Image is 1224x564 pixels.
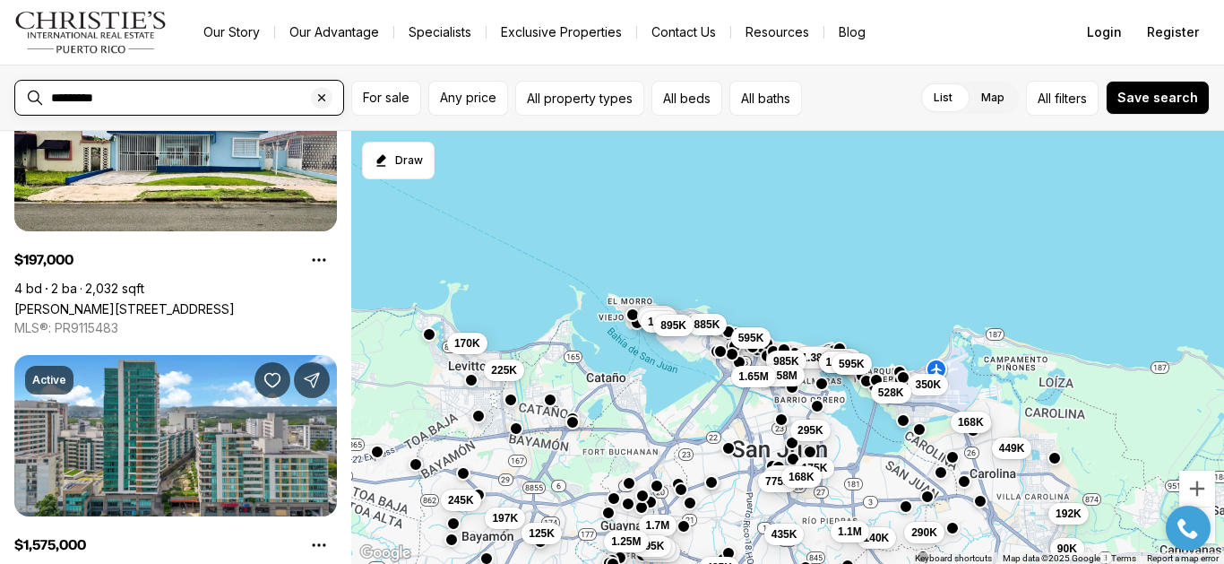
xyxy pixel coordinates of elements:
[915,377,941,392] span: 350K
[351,81,421,116] button: For sale
[731,327,771,349] button: 595K
[275,20,393,45] a: Our Advantage
[857,527,897,549] button: 140K
[487,20,636,45] a: Exclusive Properties
[773,354,799,369] span: 985K
[911,525,937,540] span: 290K
[864,531,890,545] span: 140K
[454,336,480,351] span: 170K
[832,353,872,375] button: 595K
[653,315,694,336] button: 895K
[687,314,728,335] button: 885K
[758,471,798,492] button: 775K
[771,527,797,542] span: 435K
[639,539,665,553] span: 995K
[771,469,800,483] span: 1.48M
[394,20,486,45] a: Specialists
[839,357,865,371] span: 595K
[529,526,555,541] span: 125K
[871,382,911,403] button: 528K
[428,81,508,116] button: Any price
[363,91,409,105] span: For sale
[14,301,235,317] a: Calle Julia Blq AM 24 VILLA RICA, BAYAMON PR, 00959
[440,91,496,105] span: Any price
[1117,91,1198,105] span: Save search
[765,474,791,489] span: 775K
[1055,89,1087,108] span: filters
[999,441,1025,456] span: 449K
[254,362,290,398] button: Save Property: 1511 AVENIDA PONCE DE LEON #1023
[694,317,720,332] span: 885K
[1076,14,1133,50] button: Login
[648,315,672,329] span: 1.1M
[491,363,517,377] span: 225K
[660,318,686,333] span: 895K
[637,306,677,327] button: 795K
[1147,553,1219,563] a: Report a map error
[485,508,525,529] button: 197K
[1147,25,1199,39] span: Register
[958,415,984,430] span: 168K
[492,511,518,525] span: 197K
[831,521,869,542] button: 1.1M
[1179,471,1215,507] button: Zoom in
[738,369,768,384] span: 1.65M
[448,493,474,508] span: 245K
[802,461,828,475] span: 175K
[951,412,991,433] button: 168K
[639,515,677,536] button: 1.7M
[301,527,337,563] button: Property options
[651,81,722,116] button: All beds
[294,362,330,398] button: Share Property
[604,531,648,552] button: 1.25M
[1106,81,1210,115] button: Save search
[764,524,805,545] button: 435K
[738,331,764,345] span: 595K
[781,466,822,488] button: 168K
[768,369,797,383] span: 1.58M
[794,347,838,369] button: 1.38M
[32,373,66,387] p: Active
[878,386,904,400] span: 528K
[1136,14,1210,50] button: Register
[1057,542,1077,556] span: 90K
[1111,553,1136,563] a: Terms
[731,366,775,387] button: 1.65M
[731,20,823,45] a: Resources
[826,355,850,369] span: 1.2M
[645,311,671,325] span: 478K
[823,349,863,370] button: 350K
[638,308,678,329] button: 478K
[1056,507,1082,521] span: 192K
[763,465,807,487] button: 1.48M
[14,11,168,54] img: logo
[1048,503,1089,525] button: 192K
[484,360,524,381] button: 225K
[790,420,831,441] button: 295K
[641,311,679,333] button: 1.1M
[311,81,343,115] button: Clear search input
[904,522,944,543] button: 290K
[1038,89,1051,108] span: All
[789,470,815,484] span: 168K
[761,365,805,386] button: 1.58M
[908,374,948,395] button: 350K
[801,351,831,365] span: 1.38M
[766,351,806,372] button: 985K
[632,535,672,557] button: 995K
[441,490,481,511] button: 245K
[1050,538,1084,560] button: 90K
[646,518,670,533] span: 1.7M
[1087,25,1122,39] span: Login
[637,20,730,45] button: Contact Us
[189,20,274,45] a: Our Story
[838,525,862,539] span: 1.1M
[967,82,1019,114] label: Map
[795,457,835,479] button: 175K
[919,82,967,114] label: List
[824,20,880,45] a: Blog
[521,523,562,544] button: 125K
[301,242,337,278] button: Property options
[992,438,1032,459] button: 449K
